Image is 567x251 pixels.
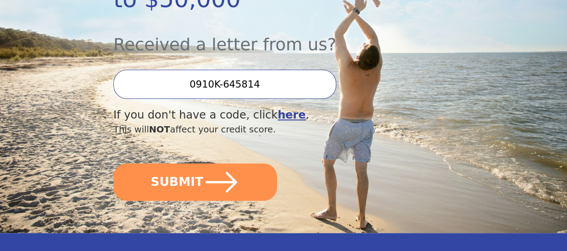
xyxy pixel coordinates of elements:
[113,163,277,201] button: SUBMIT
[113,107,403,123] div: If you don't have a code, click .
[149,124,170,135] span: NOT
[113,17,403,57] div: Received a letter from us?
[113,70,336,99] input: Enter your Offer Code:
[113,123,403,137] div: This will affect your credit score.
[277,108,306,121] a: here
